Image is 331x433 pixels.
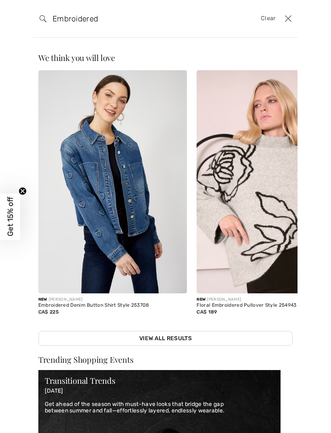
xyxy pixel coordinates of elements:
span: New [38,297,47,302]
span: Get 15% off [6,197,15,236]
img: Embroidered Denim Button Shirt Style 253708. Blue [38,70,187,293]
span: Chat [19,6,36,13]
span: Clear [261,14,276,23]
div: Trending Shopping Events [38,356,293,364]
button: Close teaser [19,187,27,195]
div: Embroidered Denim Button Shirt Style 253708 [38,303,187,308]
span: We think you will love [38,52,115,63]
p: [DATE] [45,388,274,395]
span: CA$ 189 [197,309,217,315]
button: Close [282,12,295,25]
p: Get ahead of the season with must-have looks that bridge the gap between summer and fall—effortle... [45,401,274,415]
div: [PERSON_NAME] [38,297,187,303]
input: TYPE TO SEARCH [46,6,228,31]
span: New [197,297,205,302]
img: search the website [40,15,46,22]
a: View All Results [38,331,293,346]
div: Transitional Trends [45,377,274,385]
span: CA$ 225 [38,309,59,315]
